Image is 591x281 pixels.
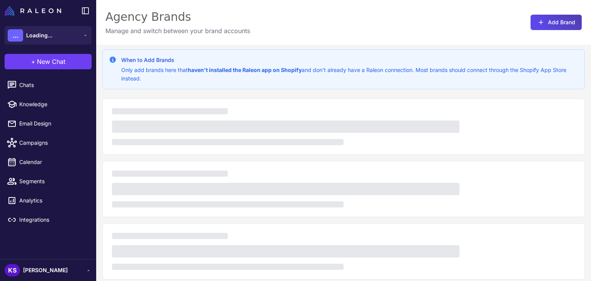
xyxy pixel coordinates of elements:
span: Segments [19,177,87,186]
span: New Chat [37,57,65,66]
a: Integrations [3,212,93,228]
a: Calendar [3,154,93,170]
strong: haven't installed the Raleon app on Shopify [188,67,302,73]
a: Raleon Logo [5,6,64,15]
span: [PERSON_NAME] [23,266,68,274]
span: Knowledge [19,100,87,109]
h3: When to Add Brands [121,56,578,64]
span: Analytics [19,196,87,205]
button: Add Brand [531,15,582,30]
p: Only add brands here that and don't already have a Raleon connection. Most brands should connect ... [121,66,578,83]
button: ...Loading... [5,26,92,45]
img: Raleon Logo [5,6,61,15]
p: Manage and switch between your brand accounts [105,26,250,35]
a: Analytics [3,192,93,209]
div: ... [8,29,23,42]
div: Agency Brands [105,9,250,25]
span: Campaigns [19,139,87,147]
span: Email Design [19,119,87,128]
a: Knowledge [3,96,93,112]
span: Integrations [19,216,87,224]
span: Calendar [19,158,87,166]
span: Chats [19,81,87,89]
span: + [31,57,35,66]
a: Campaigns [3,135,93,151]
a: Segments [3,173,93,189]
a: Chats [3,77,93,93]
button: +New Chat [5,54,92,69]
a: Email Design [3,115,93,132]
div: KS [5,264,20,276]
span: Loading... [26,31,52,40]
